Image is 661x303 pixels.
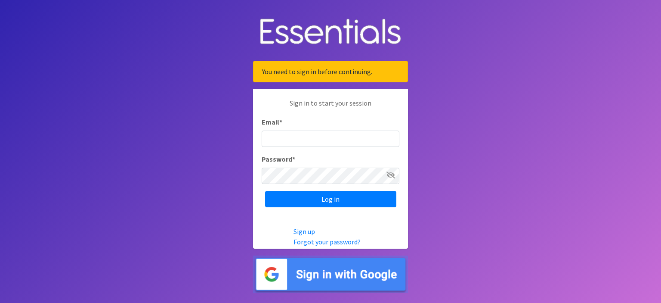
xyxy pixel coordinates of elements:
[293,227,315,236] a: Sign up
[253,256,408,293] img: Sign in with Google
[253,10,408,54] img: Human Essentials
[279,118,282,126] abbr: required
[253,61,408,82] div: You need to sign in before continuing.
[262,98,399,117] p: Sign in to start your session
[262,154,295,164] label: Password
[293,237,361,246] a: Forgot your password?
[292,155,295,163] abbr: required
[265,191,396,207] input: Log in
[262,117,282,127] label: Email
